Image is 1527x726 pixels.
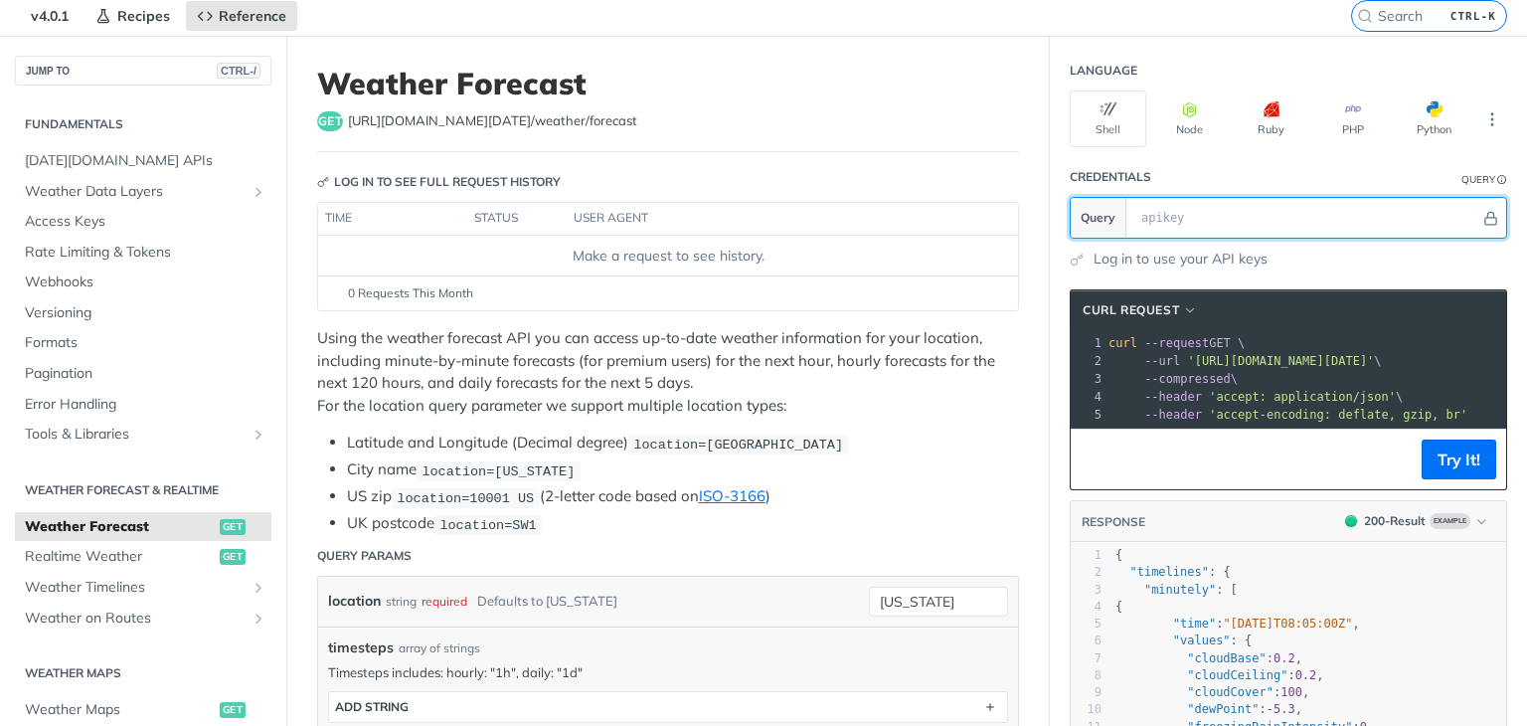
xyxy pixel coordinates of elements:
span: Recipes [117,7,170,25]
span: "[DATE]T08:05:00Z" [1223,617,1352,631]
h1: Weather Forecast [317,66,1019,101]
a: Reference [186,1,297,31]
div: Language [1070,62,1137,80]
div: required [422,587,467,616]
span: --header [1144,390,1202,404]
span: get [317,111,343,131]
span: 200 [1345,515,1357,527]
span: GET \ [1108,336,1245,350]
span: Weather Forecast [25,517,215,537]
span: v4.0.1 [20,1,80,31]
button: Hide [1480,208,1501,228]
h2: Weather Forecast & realtime [15,481,271,499]
button: RESPONSE [1081,512,1146,532]
span: CTRL-/ [217,63,260,79]
span: Weather on Routes [25,609,246,629]
span: get [220,549,246,565]
div: array of strings [399,639,480,657]
div: string [386,587,417,616]
li: UK postcode [347,512,1019,535]
a: Versioning [15,298,271,328]
button: Shell [1070,91,1146,147]
span: Rate Limiting & Tokens [25,243,266,263]
span: Query [1081,209,1115,227]
div: 1 [1071,334,1104,352]
a: Access Keys [15,207,271,237]
span: --compressed [1144,372,1231,386]
a: Weather on RoutesShow subpages for Weather on Routes [15,604,271,634]
button: Copy to clipboard [1081,445,1108,474]
button: ADD string [329,692,1007,722]
span: "time" [1173,617,1216,631]
span: : { [1115,565,1231,579]
a: Weather Forecastget [15,512,271,542]
div: Query [1461,172,1495,187]
th: user agent [567,203,978,235]
span: 100 [1280,685,1302,699]
div: 200 - Result [1364,512,1426,530]
span: - [1267,702,1273,716]
span: 'accept: application/json' [1209,390,1396,404]
span: get [220,702,246,718]
li: US zip (2-letter code based on ) [347,485,1019,508]
button: Try It! [1422,440,1496,479]
button: More Languages [1477,104,1507,134]
span: timesteps [328,637,394,658]
a: Recipes [85,1,181,31]
span: Formats [25,333,266,353]
button: Query [1071,198,1126,238]
a: Formats [15,328,271,358]
th: status [467,203,567,235]
a: Error Handling [15,390,271,420]
span: : , [1115,651,1302,665]
li: City name [347,458,1019,481]
div: 9 [1071,684,1102,701]
a: Weather TimelinesShow subpages for Weather Timelines [15,573,271,603]
span: 5.3 [1273,702,1295,716]
button: Node [1151,91,1228,147]
button: JUMP TOCTRL-/ [15,56,271,86]
th: time [318,203,467,235]
span: --url [1144,354,1180,368]
span: 0 Requests This Month [348,284,473,302]
span: : { [1115,634,1252,647]
button: 200200-ResultExample [1335,511,1496,531]
span: location=SW1 [439,517,536,532]
span: "cloudBase" [1187,651,1266,665]
a: Weather Mapsget [15,695,271,725]
span: "cloudCover" [1187,685,1273,699]
a: Weather Data LayersShow subpages for Weather Data Layers [15,177,271,207]
a: Log in to use your API keys [1094,249,1268,270]
span: --request [1144,336,1209,350]
span: location=10001 US [397,490,534,505]
span: \ [1108,390,1403,404]
span: Error Handling [25,395,266,415]
span: Versioning [25,303,266,323]
button: PHP [1314,91,1391,147]
div: 5 [1071,406,1104,424]
span: "minutely" [1144,583,1216,597]
div: 5 [1071,616,1102,633]
div: 2 [1071,564,1102,581]
input: apikey [1131,198,1480,238]
button: Show subpages for Tools & Libraries [251,427,266,443]
span: : , [1115,668,1324,682]
button: Show subpages for Weather Timelines [251,580,266,596]
span: Tools & Libraries [25,425,246,445]
span: Reference [219,7,286,25]
span: Weather Data Layers [25,182,246,202]
p: Using the weather forecast API you can access up-to-date weather information for your location, i... [317,327,1019,417]
span: get [220,519,246,535]
span: curl [1108,336,1137,350]
span: '[URL][DOMAIN_NAME][DATE]' [1187,354,1374,368]
span: \ [1108,372,1238,386]
h2: Weather Maps [15,664,271,682]
span: "cloudCeiling" [1187,668,1287,682]
p: Timesteps includes: hourly: "1h", daily: "1d" [328,663,1008,681]
div: 4 [1071,388,1104,406]
div: 3 [1071,370,1104,388]
div: 1 [1071,547,1102,564]
span: "values" [1173,634,1231,647]
svg: Key [317,176,329,188]
div: 4 [1071,599,1102,616]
